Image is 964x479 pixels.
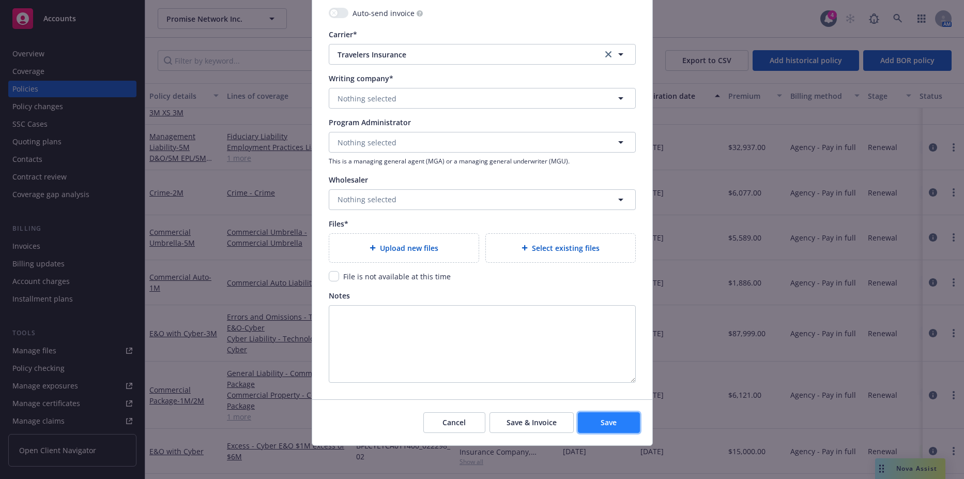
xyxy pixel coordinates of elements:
[329,29,357,39] span: Carrier*
[602,48,615,61] a: clear selection
[329,73,393,83] span: Writing company*
[423,412,485,433] button: Cancel
[507,417,557,427] span: Save & Invoice
[329,219,348,229] span: Files*
[343,272,451,281] span: File is not available at this time
[329,157,636,166] span: This is a managing general agent (MGA) or a managing general underwriter (MGU).
[380,243,438,253] span: Upload new files
[485,233,636,263] div: Select existing files
[329,233,479,263] div: Upload new files
[329,117,411,127] span: Program Administrator
[578,412,640,433] button: Save
[329,291,350,301] span: Notes
[532,243,600,253] span: Select existing files
[353,8,415,19] span: Auto-send invoice
[329,175,368,185] span: Wholesaler
[442,417,466,427] span: Cancel
[338,93,396,104] span: Nothing selected
[329,44,636,65] button: Travelers Insuranceclear selection
[338,194,396,205] span: Nothing selected
[338,49,587,60] span: Travelers Insurance
[601,417,617,427] span: Save
[338,137,396,148] span: Nothing selected
[329,132,636,153] button: Nothing selected
[329,189,636,210] button: Nothing selected
[489,412,574,433] button: Save & Invoice
[329,88,636,109] button: Nothing selected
